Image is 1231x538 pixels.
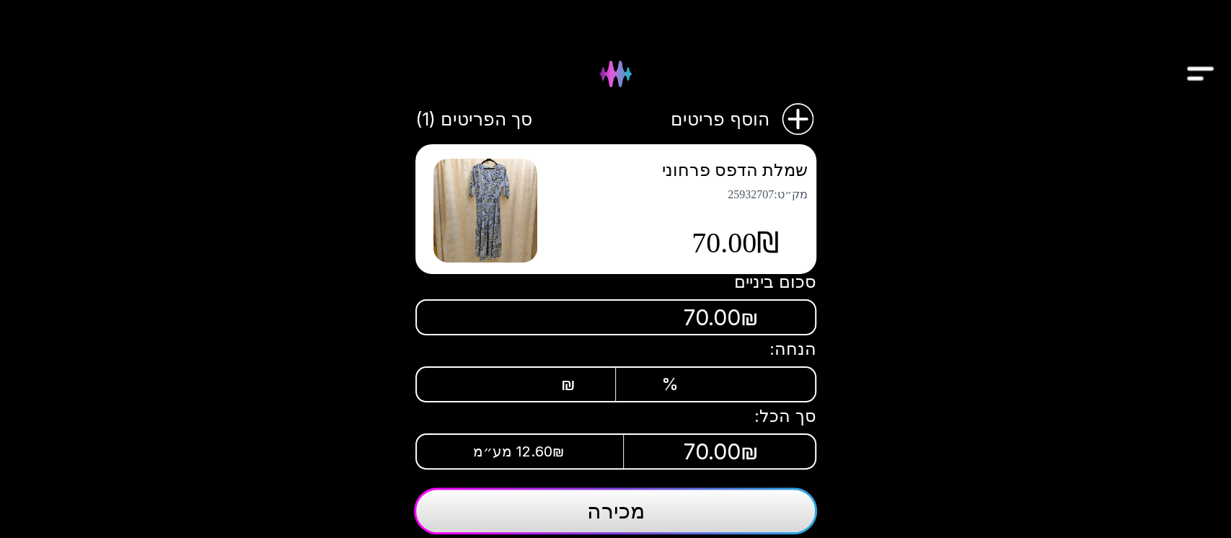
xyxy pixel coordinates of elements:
[734,272,816,292] span: סכום ביניים
[555,188,808,202] span: מק״ט : 25932707
[684,438,759,464] span: 70.00₪
[473,443,564,460] span: 12.60₪ מע״מ
[671,101,816,137] button: הוסף פריטיםהוסף פריטים
[1184,46,1217,102] img: Drawer
[769,339,816,359] span: הנחה:
[661,374,679,394] span: %
[1184,35,1217,67] button: Drawer
[587,498,645,524] span: מכירה
[754,406,816,426] span: סך הכל:
[561,374,575,394] span: ₪
[415,107,532,132] span: סך הפריטים (1)
[692,226,779,260] span: 70.00₪
[433,159,537,263] img: שמלת הדפס פרחוני
[588,46,643,102] img: Hydee Logo
[671,107,769,132] span: הוסף פריטים
[780,101,816,137] img: הוסף פריטים
[684,304,759,330] span: 70.00₪
[414,488,817,534] button: מכירה
[662,161,808,180] span: שמלת הדפס פרחוני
